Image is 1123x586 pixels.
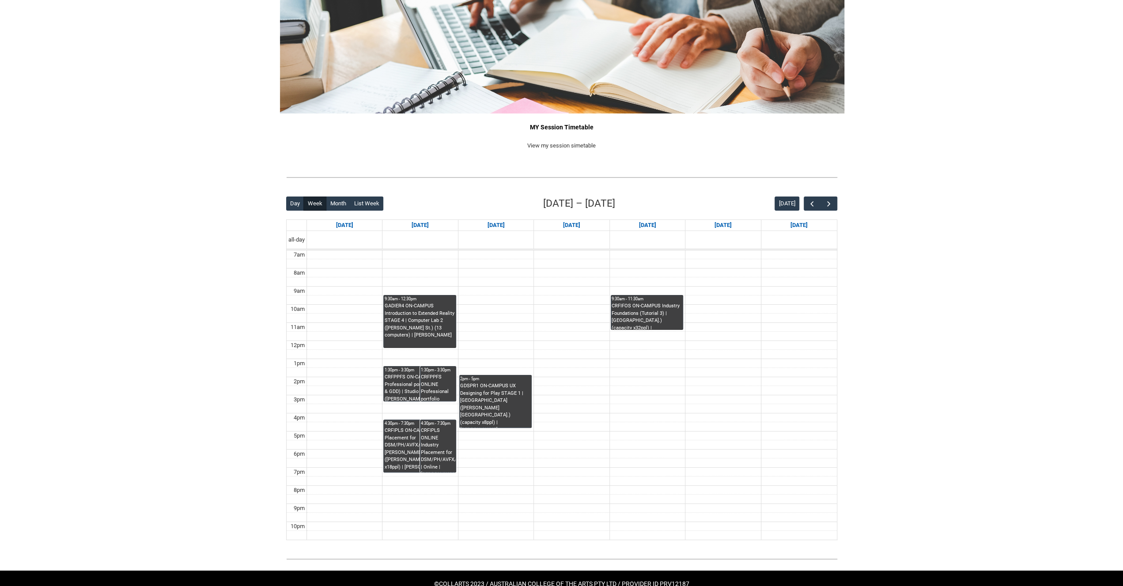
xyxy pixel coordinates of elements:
[286,197,304,211] button: Day
[292,413,306,422] div: 4pm
[292,287,306,295] div: 9am
[287,235,306,244] span: all-day
[637,220,658,231] a: Go to September 18, 2025
[289,305,306,314] div: 10am
[292,450,306,458] div: 6pm
[384,374,455,401] div: CRFPPFS ON-CAMPUS Professional portfolio (Games & GDD) | Studio 5 ([PERSON_NAME] St.) (capacity x...
[713,220,734,231] a: Go to September 19, 2025
[789,220,809,231] a: Go to September 20, 2025
[460,382,531,427] div: GDSPR1 ON-CAMPUS UX Designing for Play STAGE 1 | [GEOGRAPHIC_DATA] ([PERSON_NAME][GEOGRAPHIC_DATA...
[384,420,455,427] div: 4:30pm - 7:30pm
[289,341,306,350] div: 12pm
[421,367,455,373] div: 1:30pm - 3:30pm
[286,173,837,182] img: REDU_GREY_LINE
[286,554,837,563] img: REDU_GREY_LINE
[292,268,306,277] div: 8am
[292,250,306,259] div: 7am
[543,196,615,211] h2: [DATE] – [DATE]
[292,431,306,440] div: 5pm
[530,124,594,131] strong: MY Session Timetable
[292,486,306,495] div: 8pm
[486,220,507,231] a: Go to September 16, 2025
[384,296,455,302] div: 9:30am - 12:30pm
[292,377,306,386] div: 2pm
[289,522,306,531] div: 10pm
[292,504,306,513] div: 9pm
[289,323,306,332] div: 11am
[384,367,455,373] div: 1:30pm - 3:30pm
[292,395,306,404] div: 3pm
[775,197,799,211] button: [DATE]
[350,197,383,211] button: List Week
[421,420,455,427] div: 4:30pm - 7:30pm
[303,197,326,211] button: Week
[561,220,582,231] a: Go to September 17, 2025
[460,376,531,382] div: 2pm - 5pm
[421,427,455,472] div: CRFIPLS ONLINE Industry Placement for DSM/PH/AVFX/GDD | Online | [PERSON_NAME]
[286,141,837,150] p: View my session simetable
[612,296,682,302] div: 9:30am - 11:30am
[384,427,455,471] div: CRFIPLS ON-CAMPUS Industry Placement for DSM/PH/AVFX/GDD | [PERSON_NAME] ([PERSON_NAME] St.) (cap...
[292,468,306,476] div: 7pm
[384,302,455,339] div: GADIER4 ON-CAMPUS Introduction to Extended Reality STAGE 4 | Computer Lab 2 ([PERSON_NAME] St.) (...
[334,220,355,231] a: Go to September 14, 2025
[421,374,455,401] div: CRFPPFS ONLINE Professional portfolio (Games & GDD) | Online | [PERSON_NAME]
[804,197,821,211] button: Previous Week
[820,197,837,211] button: Next Week
[410,220,431,231] a: Go to September 15, 2025
[292,359,306,368] div: 1pm
[326,197,350,211] button: Month
[612,302,682,329] div: CRFIFOS ON-CAMPUS Industry Foundations (Tutorial 3) | [GEOGRAPHIC_DATA].) (capacity x32ppl) | [PE...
